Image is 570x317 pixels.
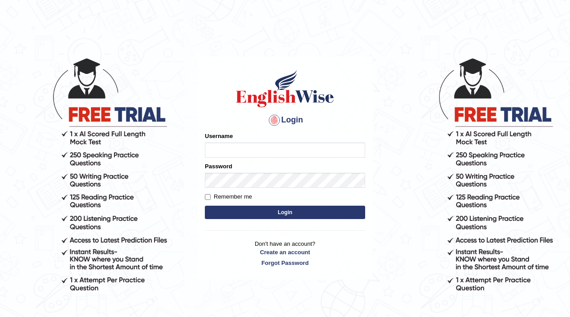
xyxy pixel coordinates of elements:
h4: Login [205,113,365,127]
p: Don't have an account? [205,240,365,267]
img: Logo of English Wise sign in for intelligent practice with AI [234,69,336,109]
label: Username [205,132,233,140]
a: Create an account [205,248,365,256]
a: Forgot Password [205,259,365,267]
button: Login [205,206,365,219]
label: Remember me [205,192,252,201]
label: Password [205,162,232,171]
input: Remember me [205,194,211,200]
